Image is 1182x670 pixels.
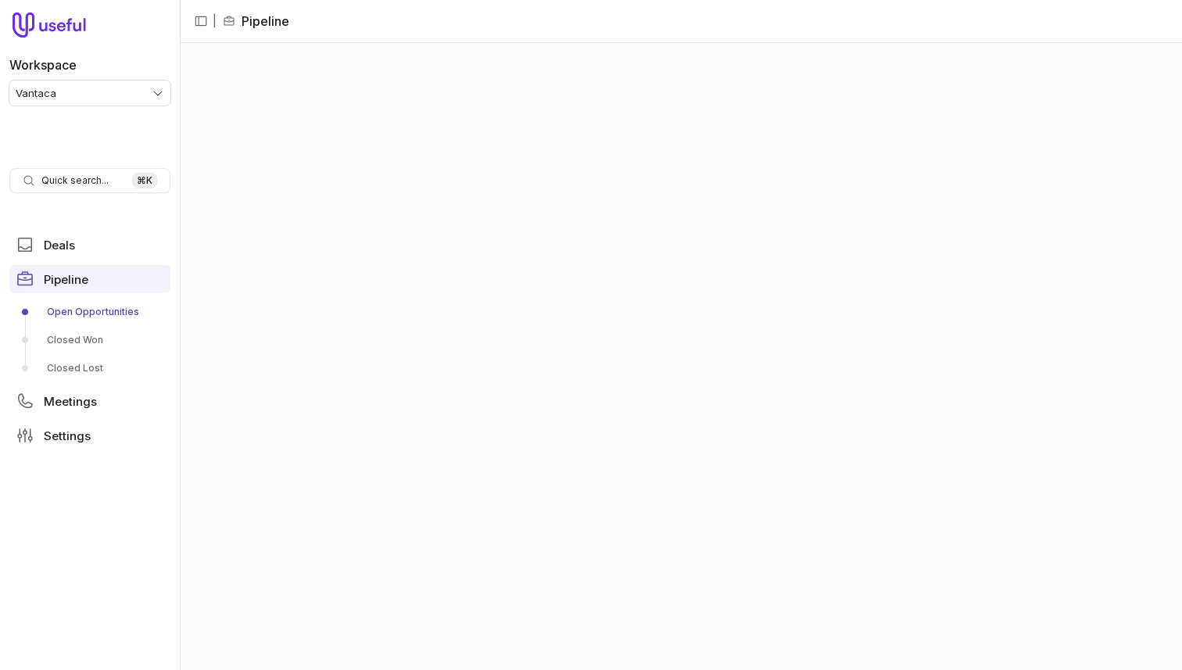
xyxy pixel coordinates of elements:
[9,56,77,74] label: Workspace
[9,299,170,381] div: Pipeline submenu
[9,328,170,353] a: Closed Won
[9,265,170,293] a: Pipeline
[9,356,170,381] a: Closed Lost
[44,274,88,285] span: Pipeline
[9,387,170,415] a: Meetings
[44,396,97,407] span: Meetings
[44,430,91,442] span: Settings
[132,173,157,188] kbd: ⌘ K
[223,12,289,30] li: Pipeline
[44,239,75,251] span: Deals
[213,12,217,30] span: |
[9,231,170,259] a: Deals
[189,9,213,33] button: Collapse sidebar
[9,421,170,450] a: Settings
[41,174,109,187] span: Quick search...
[9,299,170,324] a: Open Opportunities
